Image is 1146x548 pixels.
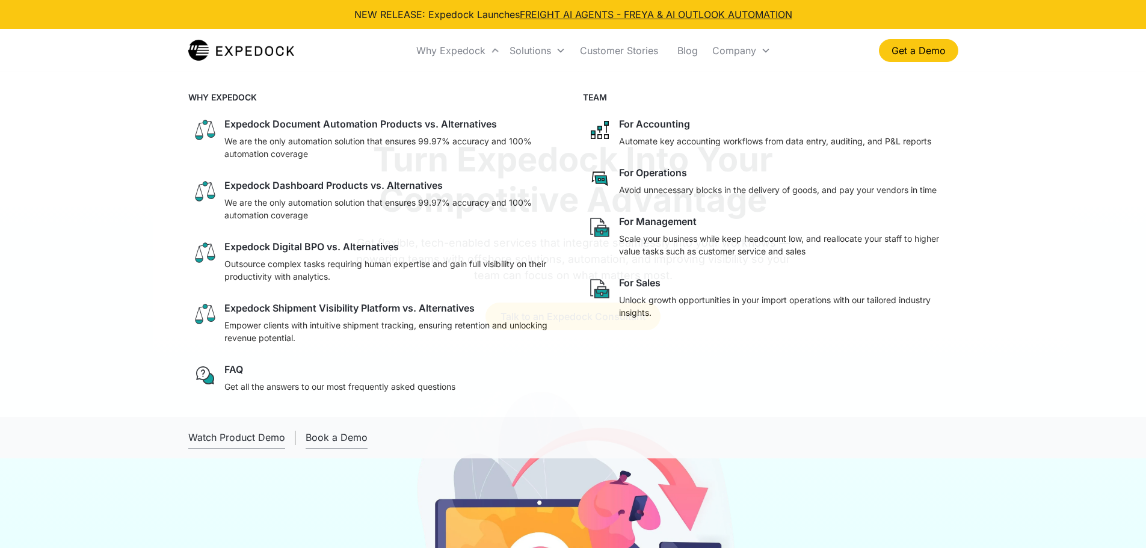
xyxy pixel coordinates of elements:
a: FREIGHT AI AGENTS - FREYA & AI OUTLOOK AUTOMATION [520,8,792,20]
img: scale icon [193,302,217,326]
a: open lightbox [188,426,285,449]
div: Expedock Digital BPO vs. Alternatives [224,241,399,253]
div: Company [707,30,775,71]
h4: WHY EXPEDOCK [188,91,564,103]
div: Expedock Dashboard Products vs. Alternatives [224,179,443,191]
img: paper and bag icon [588,277,612,301]
p: Avoid unnecessary blocks in the delivery of goods, and pay your vendors in time [619,183,937,196]
img: paper and bag icon [588,215,612,239]
p: We are the only automation solution that ensures 99.97% accuracy and 100% automation coverage [224,135,559,160]
a: scale iconExpedock Shipment Visibility Platform vs. AlternativesEmpower clients with intuitive sh... [188,297,564,349]
p: We are the only automation solution that ensures 99.97% accuracy and 100% automation coverage [224,196,559,221]
div: For Accounting [619,118,690,130]
div: For Management [619,215,697,227]
p: Scale your business while keep headcount low, and reallocate your staff to higher value tasks suc... [619,232,953,257]
a: network like iconFor AccountingAutomate key accounting workflows from data entry, auditing, and P... [583,113,958,152]
img: network like icon [588,118,612,142]
h4: TEAM [583,91,958,103]
div: For Operations [619,167,687,179]
img: scale icon [193,118,217,142]
iframe: Chat Widget [1086,490,1146,548]
a: scale iconExpedock Digital BPO vs. AlternativesOutsource complex tasks requiring human expertise ... [188,236,564,288]
a: scale iconExpedock Dashboard Products vs. AlternativesWe are the only automation solution that en... [188,174,564,226]
div: Expedock Document Automation Products vs. Alternatives [224,118,497,130]
img: scale icon [193,179,217,203]
img: scale icon [193,241,217,265]
img: regular chat bubble icon [193,363,217,387]
p: Get all the answers to our most frequently asked questions [224,380,455,393]
div: Why Expedock [416,45,485,57]
a: Get a Demo [879,39,958,62]
a: scale iconExpedock Document Automation Products vs. AlternativesWe are the only automation soluti... [188,113,564,165]
div: Solutions [510,45,551,57]
a: home [188,38,295,63]
img: Expedock Logo [188,38,295,63]
img: rectangular chat bubble icon [588,167,612,191]
div: Why Expedock [411,30,505,71]
a: paper and bag iconFor ManagementScale your business while keep headcount low, and reallocate your... [583,211,958,262]
p: Empower clients with intuitive shipment tracking, ensuring retention and unlocking revenue potent... [224,319,559,344]
div: Watch Product Demo [188,431,285,443]
a: Blog [668,30,707,71]
div: Book a Demo [306,431,368,443]
a: Book a Demo [306,426,368,449]
a: regular chat bubble iconFAQGet all the answers to our most frequently asked questions [188,359,564,398]
a: paper and bag iconFor SalesUnlock growth opportunities in your import operations with our tailore... [583,272,958,324]
div: Company [712,45,756,57]
div: For Sales [619,277,661,289]
a: Customer Stories [570,30,668,71]
p: Unlock growth opportunities in your import operations with our tailored industry insights. [619,294,953,319]
div: FAQ [224,363,243,375]
div: Solutions [505,30,570,71]
p: Outsource complex tasks requiring human expertise and gain full visibility on their productivity ... [224,257,559,283]
div: NEW RELEASE: Expedock Launches [354,7,792,22]
a: rectangular chat bubble iconFor OperationsAvoid unnecessary blocks in the delivery of goods, and ... [583,162,958,201]
div: Expedock Shipment Visibility Platform vs. Alternatives [224,302,475,314]
p: Automate key accounting workflows from data entry, auditing, and P&L reports [619,135,931,147]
